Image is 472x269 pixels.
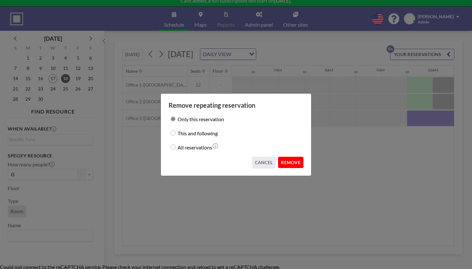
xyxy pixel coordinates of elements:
label: All reservations [178,143,212,152]
h3: Remove repeating reservation [169,101,303,109]
label: This and following [178,129,218,138]
button: REMOVE [278,157,303,168]
button: CANCEL [252,157,276,168]
label: Only this reservation [178,114,224,123]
